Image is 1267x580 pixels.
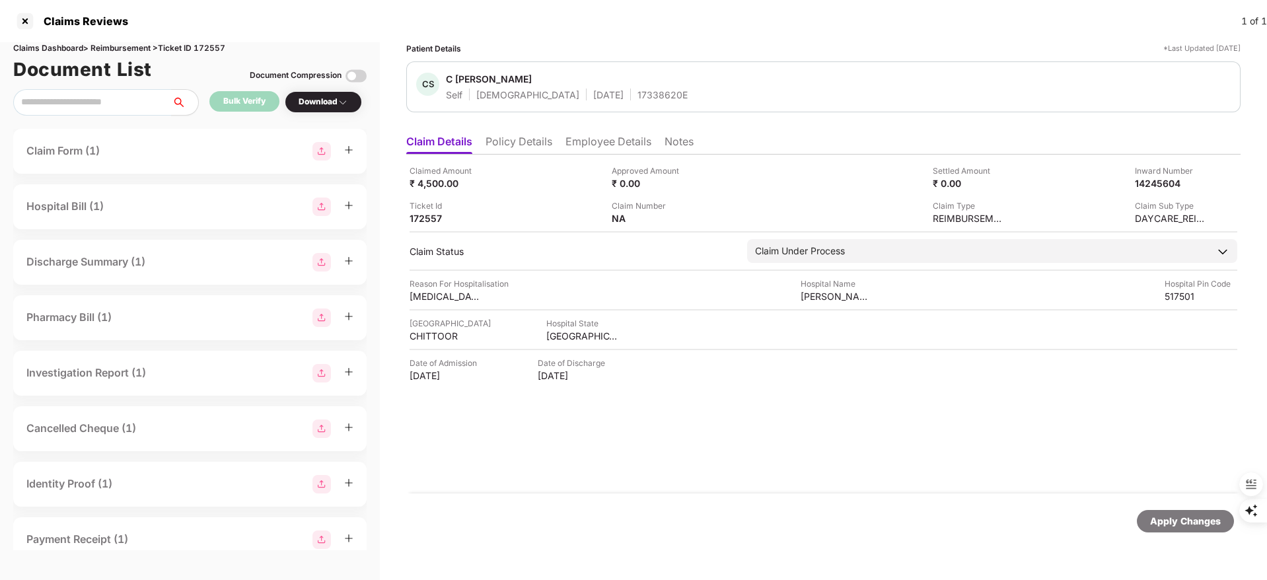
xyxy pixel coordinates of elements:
span: plus [344,145,353,155]
span: search [171,97,198,108]
div: DAYCARE_REIMBURSEMENT [1135,212,1208,225]
div: Approved Amount [612,164,684,177]
div: 172557 [410,212,482,225]
div: 14245604 [1135,177,1208,190]
div: Ticket Id [410,199,482,212]
div: Settled Amount [933,164,1005,177]
div: Date of Admission [410,357,482,369]
span: plus [344,201,353,210]
div: [DATE] [410,369,482,382]
div: Claim Form (1) [26,143,100,159]
div: Claim Under Process [755,244,845,258]
div: C [PERSON_NAME] [446,73,532,85]
div: Hospital Bill (1) [26,198,104,215]
div: [DATE] [593,89,624,101]
img: svg+xml;base64,PHN2ZyBpZD0iR3JvdXBfMjg4MTMiIGRhdGEtbmFtZT0iR3JvdXAgMjg4MTMiIHhtbG5zPSJodHRwOi8vd3... [312,198,331,216]
h1: Document List [13,55,152,84]
div: Discharge Summary (1) [26,254,145,270]
div: Claim Type [933,199,1005,212]
span: plus [344,478,353,488]
img: svg+xml;base64,PHN2ZyBpZD0iR3JvdXBfMjg4MTMiIGRhdGEtbmFtZT0iR3JvdXAgMjg4MTMiIHhtbG5zPSJodHRwOi8vd3... [312,364,331,382]
div: Claim Sub Type [1135,199,1208,212]
div: Claim Status [410,245,734,258]
img: svg+xml;base64,PHN2ZyBpZD0iR3JvdXBfMjg4MTMiIGRhdGEtbmFtZT0iR3JvdXAgMjg4MTMiIHhtbG5zPSJodHRwOi8vd3... [312,530,331,549]
div: [DEMOGRAPHIC_DATA] [476,89,579,101]
button: search [171,89,199,116]
div: [PERSON_NAME] [801,290,873,303]
span: plus [344,423,353,432]
div: Cancelled Cheque (1) [26,420,136,437]
div: Document Compression [250,69,342,82]
div: NA [612,212,684,225]
div: ₹ 0.00 [933,177,1005,190]
div: [GEOGRAPHIC_DATA] [546,330,619,342]
div: Pharmacy Bill (1) [26,309,112,326]
img: svg+xml;base64,PHN2ZyBpZD0iR3JvdXBfMjg4MTMiIGRhdGEtbmFtZT0iR3JvdXAgMjg4MTMiIHhtbG5zPSJodHRwOi8vd3... [312,308,331,327]
span: plus [344,256,353,266]
div: REIMBURSEMENT [933,212,1005,225]
div: CHITTOOR [410,330,482,342]
span: plus [344,367,353,377]
div: Download [299,96,348,108]
div: Reason For Hospitalisation [410,277,509,290]
img: svg+xml;base64,PHN2ZyBpZD0iRHJvcGRvd24tMzJ4MzIiIHhtbG5zPSJodHRwOi8vd3d3LnczLm9yZy8yMDAwL3N2ZyIgd2... [338,97,348,108]
div: Date of Discharge [538,357,610,369]
img: downArrowIcon [1216,245,1229,258]
div: Patient Details [406,42,461,55]
li: Claim Details [406,135,472,154]
div: Bulk Verify [223,95,266,108]
div: Hospital Name [801,277,873,290]
li: Policy Details [486,135,552,154]
img: svg+xml;base64,PHN2ZyBpZD0iR3JvdXBfMjg4MTMiIGRhdGEtbmFtZT0iR3JvdXAgMjg4MTMiIHhtbG5zPSJodHRwOi8vd3... [312,142,331,161]
div: Hospital Pin Code [1165,277,1237,290]
div: Claimed Amount [410,164,482,177]
div: [DATE] [538,369,610,382]
div: Claims Dashboard > Reimbursement > Ticket ID 172557 [13,42,367,55]
li: Employee Details [565,135,651,154]
img: svg+xml;base64,PHN2ZyBpZD0iR3JvdXBfMjg4MTMiIGRhdGEtbmFtZT0iR3JvdXAgMjg4MTMiIHhtbG5zPSJodHRwOi8vd3... [312,475,331,493]
div: *Last Updated [DATE] [1163,42,1241,55]
div: [GEOGRAPHIC_DATA] [410,317,491,330]
li: Notes [665,135,694,154]
img: svg+xml;base64,PHN2ZyBpZD0iR3JvdXBfMjg4MTMiIGRhdGEtbmFtZT0iR3JvdXAgMjg4MTMiIHhtbG5zPSJodHRwOi8vd3... [312,253,331,272]
div: 517501 [1165,290,1237,303]
div: Inward Number [1135,164,1208,177]
div: Identity Proof (1) [26,476,112,492]
div: ₹ 4,500.00 [410,177,482,190]
span: plus [344,534,353,543]
div: 1 of 1 [1241,14,1267,28]
div: 17338620E [637,89,688,101]
div: Payment Receipt (1) [26,531,128,548]
div: Hospital State [546,317,619,330]
div: [MEDICAL_DATA] Scan [410,290,482,303]
div: CS [416,73,439,96]
div: ₹ 0.00 [612,177,684,190]
div: Apply Changes [1150,514,1221,528]
div: Claim Number [612,199,684,212]
div: Claims Reviews [36,15,128,28]
img: svg+xml;base64,PHN2ZyBpZD0iR3JvdXBfMjg4MTMiIGRhdGEtbmFtZT0iR3JvdXAgMjg4MTMiIHhtbG5zPSJodHRwOi8vd3... [312,419,331,438]
div: Investigation Report (1) [26,365,146,381]
img: svg+xml;base64,PHN2ZyBpZD0iVG9nZ2xlLTMyeDMyIiB4bWxucz0iaHR0cDovL3d3dy53My5vcmcvMjAwMC9zdmciIHdpZH... [345,65,367,87]
div: Self [446,89,462,101]
span: plus [344,312,353,321]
